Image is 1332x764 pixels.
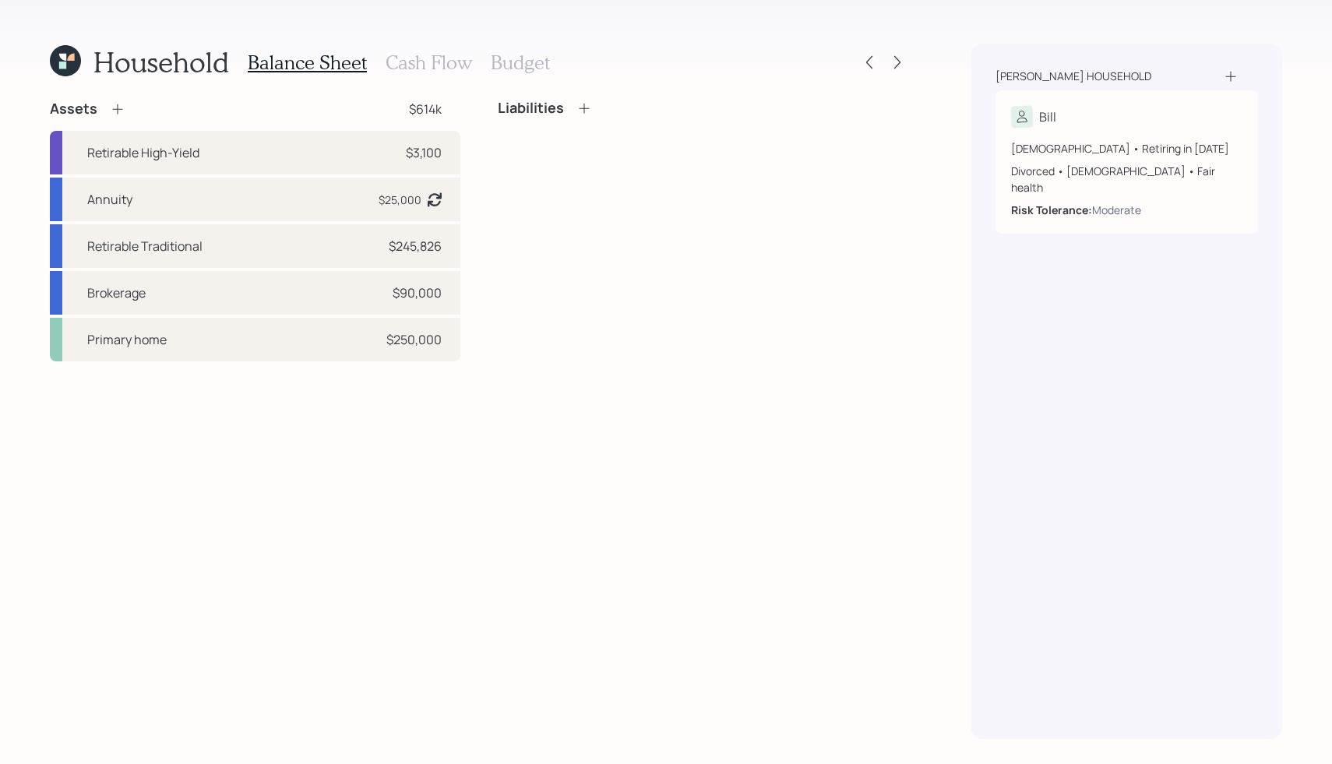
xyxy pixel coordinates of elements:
[379,192,421,208] div: $25,000
[93,45,229,79] h1: Household
[386,330,442,349] div: $250,000
[389,237,442,255] div: $245,826
[409,100,442,118] div: $614k
[386,51,472,74] h3: Cash Flow
[87,283,146,302] div: Brokerage
[393,283,442,302] div: $90,000
[87,143,199,162] div: Retirable High-Yield
[50,100,97,118] h4: Assets
[498,100,564,117] h4: Liabilities
[995,69,1151,84] div: [PERSON_NAME] household
[248,51,367,74] h3: Balance Sheet
[1039,107,1056,126] div: Bill
[87,330,167,349] div: Primary home
[87,190,132,209] div: Annuity
[1011,140,1242,157] div: [DEMOGRAPHIC_DATA] • Retiring in [DATE]
[87,237,203,255] div: Retirable Traditional
[491,51,550,74] h3: Budget
[1011,163,1242,195] div: Divorced • [DEMOGRAPHIC_DATA] • Fair health
[1092,202,1141,218] div: Moderate
[1011,202,1092,217] b: Risk Tolerance:
[406,143,442,162] div: $3,100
